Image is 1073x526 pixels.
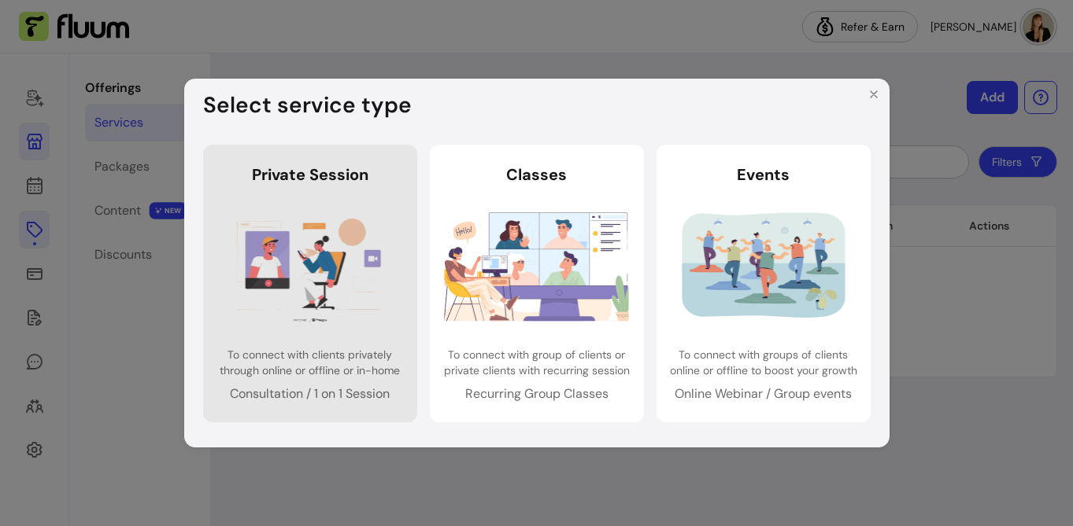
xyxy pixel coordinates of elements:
img: Private Session [217,204,402,327]
p: To connect with group of clients or private clients with recurring session [442,347,631,378]
img: Events [671,204,856,327]
a: EventsTo connect with groups of clients online or offline to boost your growthOnline Webinar / Gr... [657,145,871,421]
button: Close [861,82,886,107]
p: Recurring Group Classes [442,384,631,403]
header: Events [669,164,858,186]
p: To connect with clients privately through online or offline or in-home [216,347,405,378]
p: Consultation / 1 on 1 Session [216,384,405,403]
a: ClassesTo connect with group of clients or private clients with recurring sessionRecurring Group ... [430,145,644,421]
p: To connect with groups of clients online or offline to boost your growth [669,347,858,378]
header: Select service type [184,79,890,132]
a: Private SessionTo connect with clients privately through online or offline or in-homeConsultation... [203,145,417,421]
header: Classes [442,164,631,186]
img: Classes [444,204,629,327]
p: Online Webinar / Group events [669,384,858,403]
header: Private Session [216,164,405,186]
